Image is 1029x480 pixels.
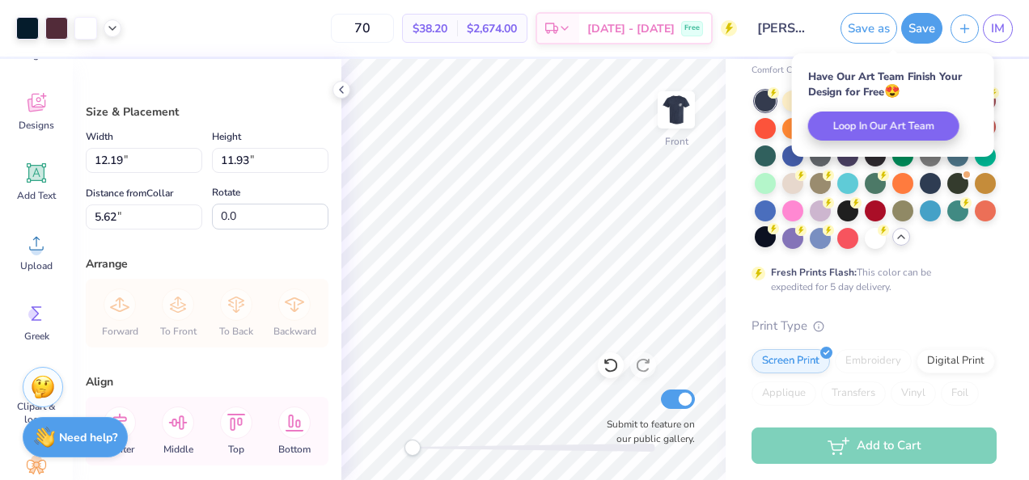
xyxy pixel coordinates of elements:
[212,127,241,146] label: Height
[808,112,959,141] button: Loop In Our Art Team
[86,373,328,390] div: Align
[228,443,244,456] span: Top
[665,134,688,149] div: Front
[983,15,1013,43] a: IM
[745,12,824,44] input: Untitled Design
[86,255,328,272] div: Arrange
[660,94,692,126] img: Front
[413,20,447,37] span: $38.20
[212,183,240,202] label: Rotate
[991,19,1005,38] span: IM
[884,82,900,100] span: 😍
[684,23,700,34] span: Free
[841,13,897,44] button: Save as
[917,349,995,373] div: Digital Print
[598,417,695,446] label: Submit to feature on our public gallery.
[17,189,56,202] span: Add Text
[771,265,970,294] div: This color can be expedited for 5 day delivery.
[278,443,311,456] span: Bottom
[808,69,978,99] div: Have Our Art Team Finish Your Design for Free
[821,381,886,406] div: Transfers
[752,349,830,373] div: Screen Print
[771,266,857,279] strong: Fresh Prints Flash:
[901,13,942,44] button: Save
[59,430,117,445] strong: Need help?
[941,381,979,406] div: Foil
[587,20,675,37] span: [DATE] - [DATE]
[86,127,113,146] label: Width
[891,381,936,406] div: Vinyl
[86,183,173,203] label: Distance from Collar
[467,20,517,37] span: $2,674.00
[404,440,421,456] div: Accessibility label
[163,443,193,456] span: Middle
[86,103,328,120] div: Size & Placement
[24,330,49,343] span: Greek
[106,443,134,456] span: Center
[10,400,63,426] span: Clipart & logos
[835,349,912,373] div: Embroidery
[752,64,811,78] span: Comfort Colors
[331,14,394,43] input: – –
[19,119,54,132] span: Designs
[752,317,997,335] div: Print Type
[20,259,53,272] span: Upload
[752,381,816,406] div: Applique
